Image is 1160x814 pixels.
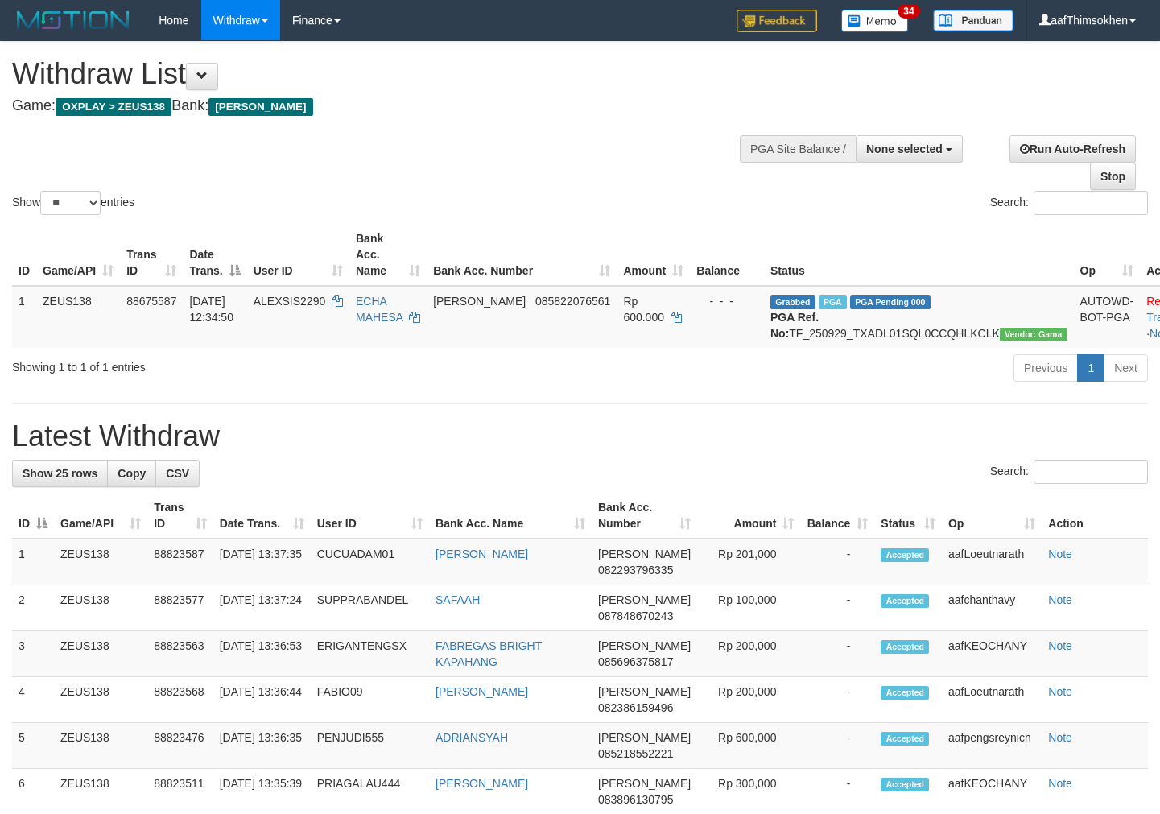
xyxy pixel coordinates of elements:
h1: Withdraw List [12,58,758,90]
a: Show 25 rows [12,460,108,487]
span: OXPLAY > ZEUS138 [56,98,171,116]
th: Action [1042,493,1148,539]
td: 4 [12,677,54,723]
td: Rp 200,000 [697,677,800,723]
td: 88823476 [147,723,213,769]
h4: Game: Bank: [12,98,758,114]
a: Note [1048,685,1072,698]
span: [DATE] 12:34:50 [189,295,233,324]
td: ZEUS138 [54,585,147,631]
td: 88823563 [147,631,213,677]
div: PGA Site Balance / [740,135,856,163]
td: - [800,539,874,585]
a: Note [1048,547,1072,560]
span: 88675587 [126,295,176,308]
td: [DATE] 13:37:35 [213,539,311,585]
td: - [800,677,874,723]
span: Copy 085822076561 to clipboard [535,295,610,308]
img: Feedback.jpg [737,10,817,32]
span: [PERSON_NAME] [433,295,526,308]
span: Accepted [881,778,929,791]
a: 1 [1077,354,1104,382]
td: aafpengsreynich [942,723,1042,769]
span: Copy 082386159496 to clipboard [598,701,673,714]
a: [PERSON_NAME] [436,777,528,790]
img: MOTION_logo.png [12,8,134,32]
td: aafchanthavy [942,585,1042,631]
a: Stop [1090,163,1136,190]
td: 3 [12,631,54,677]
th: Trans ID: activate to sort column ascending [147,493,213,539]
img: panduan.png [933,10,1013,31]
div: Showing 1 to 1 of 1 entries [12,353,471,375]
a: SAFAAH [436,593,480,606]
span: Grabbed [770,295,815,309]
th: Trans ID: activate to sort column ascending [120,224,183,286]
b: PGA Ref. No: [770,311,819,340]
label: Search: [990,191,1148,215]
a: Note [1048,777,1072,790]
a: Note [1048,731,1072,744]
td: [DATE] 13:36:44 [213,677,311,723]
th: Date Trans.: activate to sort column descending [183,224,246,286]
td: ZEUS138 [54,631,147,677]
td: Rp 201,000 [697,539,800,585]
td: ZEUS138 [54,723,147,769]
td: 88823568 [147,677,213,723]
a: Next [1104,354,1148,382]
input: Search: [1034,460,1148,484]
td: [DATE] 13:36:35 [213,723,311,769]
span: Marked by aafpengsreynich [819,295,847,309]
span: Copy 082293796335 to clipboard [598,564,673,576]
a: Copy [107,460,156,487]
span: PGA Pending [850,295,931,309]
th: Amount: activate to sort column ascending [617,224,690,286]
th: Bank Acc. Name: activate to sort column ascending [429,493,592,539]
span: Accepted [881,548,929,562]
td: Rp 200,000 [697,631,800,677]
img: Button%20Memo.svg [841,10,909,32]
a: Previous [1013,354,1078,382]
th: Amount: activate to sort column ascending [697,493,800,539]
th: User ID: activate to sort column ascending [247,224,349,286]
span: Accepted [881,686,929,700]
th: Balance: activate to sort column ascending [800,493,874,539]
td: [DATE] 13:37:24 [213,585,311,631]
td: AUTOWD-BOT-PGA [1074,286,1141,348]
a: ECHA MAHESA [356,295,402,324]
a: FABREGAS BRIGHT KAPAHANG [436,639,542,668]
label: Show entries [12,191,134,215]
span: Copy 085218552221 to clipboard [598,747,673,760]
td: ERIGANTENGSX [311,631,429,677]
span: Vendor URL: https://trx31.1velocity.biz [1000,328,1067,341]
span: Show 25 rows [23,467,97,480]
span: [PERSON_NAME] [598,777,691,790]
th: Bank Acc. Name: activate to sort column ascending [349,224,427,286]
span: 34 [898,4,919,19]
th: Game/API: activate to sort column ascending [54,493,147,539]
span: Copy [118,467,146,480]
span: [PERSON_NAME] [598,547,691,560]
th: Status: activate to sort column ascending [874,493,942,539]
th: ID [12,224,36,286]
td: ZEUS138 [36,286,120,348]
td: 1 [12,539,54,585]
td: aafLoeutnarath [942,677,1042,723]
th: Game/API: activate to sort column ascending [36,224,120,286]
td: TF_250929_TXADL01SQL0CCQHLKCLK [764,286,1074,348]
span: Accepted [881,594,929,608]
th: User ID: activate to sort column ascending [311,493,429,539]
td: aafKEOCHANY [942,631,1042,677]
span: [PERSON_NAME] [598,593,691,606]
td: ZEUS138 [54,677,147,723]
td: [DATE] 13:36:53 [213,631,311,677]
span: Copy 083896130795 to clipboard [598,793,673,806]
a: CSV [155,460,200,487]
td: aafLoeutnarath [942,539,1042,585]
h1: Latest Withdraw [12,420,1148,452]
th: Balance [690,224,764,286]
td: 1 [12,286,36,348]
span: [PERSON_NAME] [208,98,312,116]
a: ADRIANSYAH [436,731,508,744]
td: 88823577 [147,585,213,631]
